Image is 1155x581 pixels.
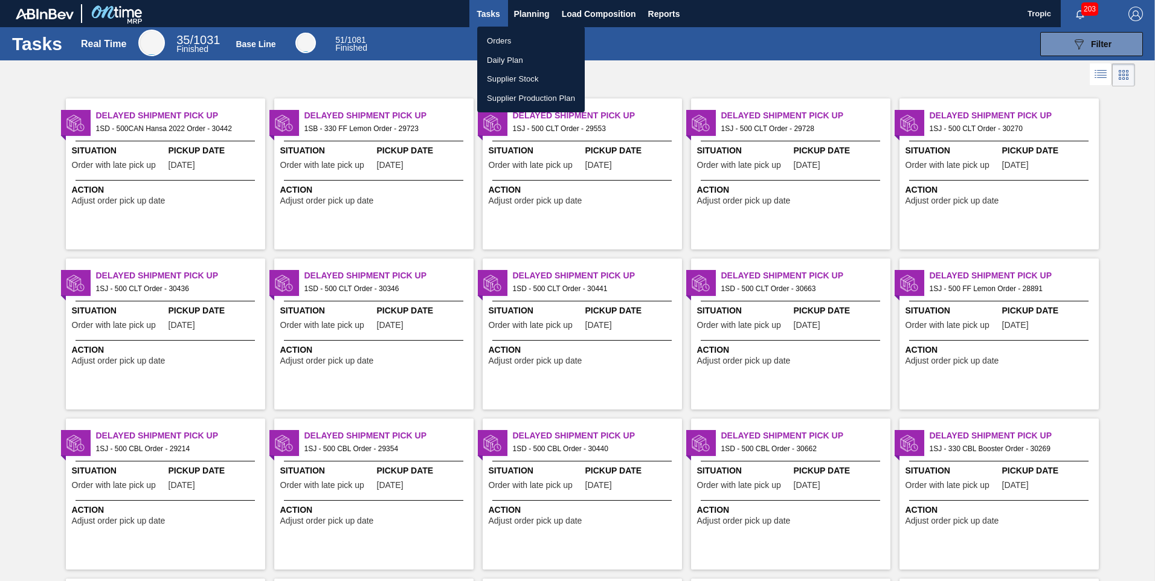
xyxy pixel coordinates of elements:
a: Orders [477,31,585,51]
a: Supplier Stock [477,69,585,89]
a: Daily Plan [477,51,585,70]
a: Supplier Production Plan [477,89,585,108]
